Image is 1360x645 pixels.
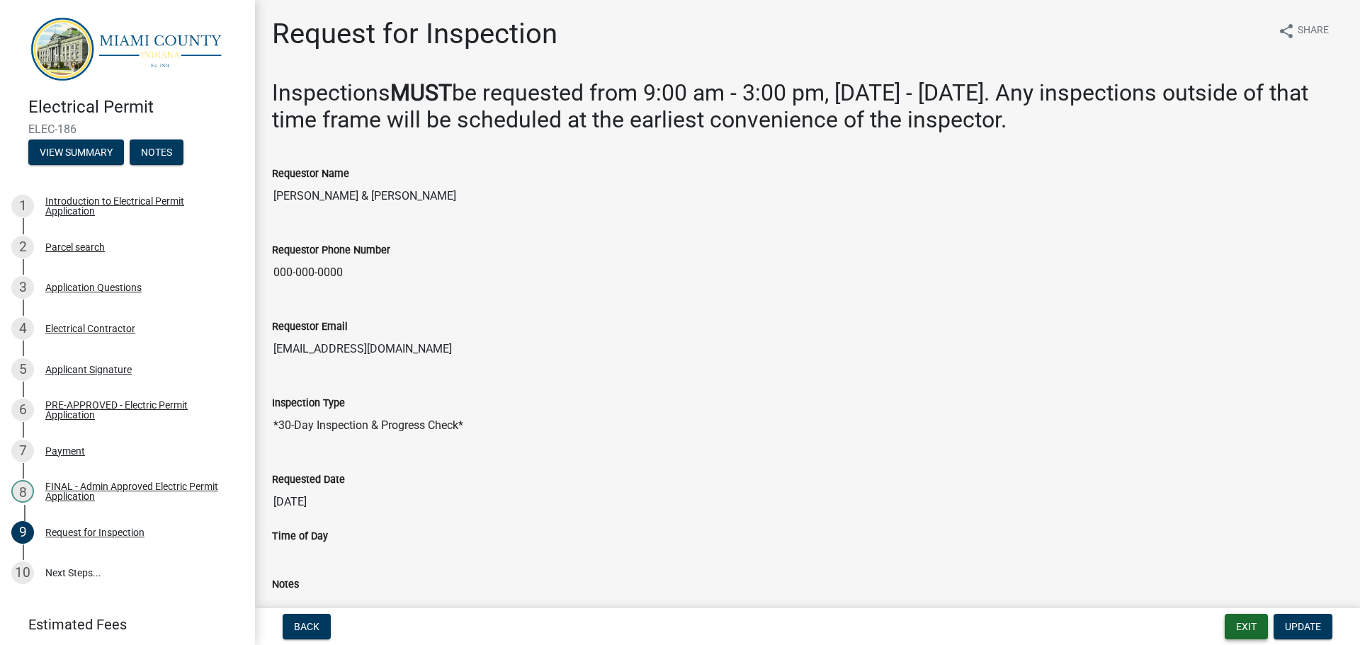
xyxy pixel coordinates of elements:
[272,580,299,590] label: Notes
[45,242,105,252] div: Parcel search
[11,561,34,584] div: 10
[272,475,345,485] label: Requested Date
[1225,614,1268,639] button: Exit
[45,481,232,501] div: FINAL - Admin Approved Electric Permit Application
[272,399,345,409] label: Inspection Type
[272,79,1343,134] h2: Inspections be requested from 9:00 am - 3:00 pm, [DATE] - [DATE]. Any inspections outside of that...
[28,139,124,165] button: View Summary
[28,97,244,118] h4: Electrical Permit
[45,324,135,333] div: Electrical Contractor
[11,521,34,544] div: 9
[45,527,144,537] div: Request for Inspection
[1266,17,1340,45] button: shareShare
[28,148,124,159] wm-modal-confirm: Summary
[11,358,34,381] div: 5
[28,15,232,82] img: Miami County, Indiana
[45,365,132,375] div: Applicant Signature
[11,399,34,421] div: 6
[283,614,331,639] button: Back
[45,282,142,292] div: Application Questions
[1274,614,1332,639] button: Update
[390,79,452,106] strong: MUST
[272,169,349,179] label: Requestor Name
[130,148,183,159] wm-modal-confirm: Notes
[11,440,34,462] div: 7
[130,139,183,165] button: Notes
[272,532,328,542] label: Time of Day
[272,246,390,256] label: Requestor Phone Number
[45,196,232,216] div: Introduction to Electrical Permit Application
[11,195,34,217] div: 1
[294,621,319,632] span: Back
[1285,621,1321,632] span: Update
[11,610,232,639] a: Estimated Fees
[11,236,34,258] div: 2
[45,400,232,420] div: PRE-APPROVED - Electric Permit Application
[45,446,85,456] div: Payment
[11,276,34,299] div: 3
[1278,23,1295,40] i: share
[272,322,348,332] label: Requestor Email
[11,480,34,503] div: 8
[11,317,34,340] div: 4
[1298,23,1329,40] span: Share
[28,122,227,136] span: ELEC-186
[272,17,557,51] h1: Request for Inspection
